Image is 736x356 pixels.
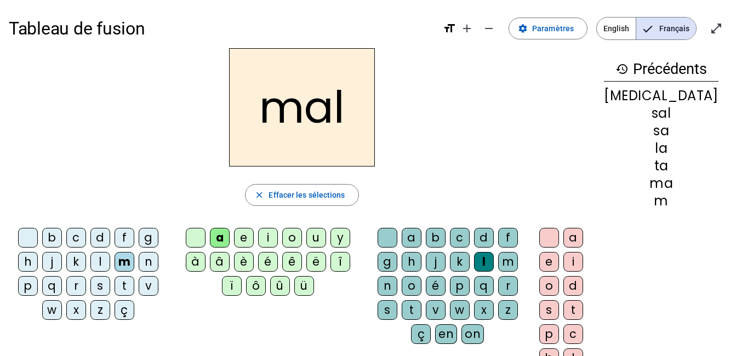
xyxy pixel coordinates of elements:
[9,11,434,46] h1: Tableau de fusion
[90,276,110,296] div: s
[563,276,583,296] div: d
[115,252,134,272] div: m
[426,300,446,320] div: v
[258,228,278,248] div: i
[563,252,583,272] div: i
[539,252,559,272] div: e
[411,324,431,344] div: ç
[270,276,290,296] div: û
[90,228,110,248] div: d
[210,228,230,248] div: a
[615,62,629,76] mat-icon: history
[710,22,723,35] mat-icon: open_in_full
[306,228,326,248] div: u
[474,252,494,272] div: l
[282,228,302,248] div: o
[210,252,230,272] div: â
[604,107,718,120] div: sal
[604,89,718,102] div: [MEDICAL_DATA]
[18,252,38,272] div: h
[186,252,206,272] div: à
[229,48,375,166] h2: mal
[90,252,110,272] div: l
[306,252,326,272] div: ë
[378,252,397,272] div: g
[597,18,636,39] span: English
[498,228,518,248] div: f
[139,276,158,296] div: v
[66,276,86,296] div: r
[474,228,494,248] div: d
[115,228,134,248] div: f
[636,18,696,39] span: Français
[42,276,62,296] div: q
[532,22,574,35] span: Paramètres
[509,18,587,39] button: Paramètres
[330,252,350,272] div: î
[139,228,158,248] div: g
[42,228,62,248] div: b
[402,228,421,248] div: a
[282,252,302,272] div: ê
[18,276,38,296] div: p
[115,276,134,296] div: t
[222,276,242,296] div: ï
[498,300,518,320] div: z
[115,300,134,320] div: ç
[604,57,718,82] h3: Précédents
[563,324,583,344] div: c
[245,184,358,206] button: Effacer les sélections
[604,142,718,155] div: la
[450,276,470,296] div: p
[604,194,718,208] div: m
[604,159,718,173] div: ta
[330,228,350,248] div: y
[539,324,559,344] div: p
[450,228,470,248] div: c
[539,300,559,320] div: s
[378,276,397,296] div: n
[474,300,494,320] div: x
[258,252,278,272] div: é
[66,252,86,272] div: k
[66,300,86,320] div: x
[246,276,266,296] div: ô
[42,252,62,272] div: j
[474,276,494,296] div: q
[460,22,473,35] mat-icon: add
[402,252,421,272] div: h
[435,324,457,344] div: en
[42,300,62,320] div: w
[426,276,446,296] div: é
[450,300,470,320] div: w
[596,17,697,40] mat-button-toggle-group: Language selection
[498,276,518,296] div: r
[234,228,254,248] div: e
[450,252,470,272] div: k
[461,324,484,344] div: on
[254,190,264,200] mat-icon: close
[478,18,500,39] button: Diminuer la taille de la police
[604,124,718,137] div: sa
[402,276,421,296] div: o
[456,18,478,39] button: Augmenter la taille de la police
[604,177,718,190] div: ma
[294,276,314,296] div: ü
[539,276,559,296] div: o
[426,252,446,272] div: j
[705,18,727,39] button: Entrer en plein écran
[402,300,421,320] div: t
[518,24,528,33] mat-icon: settings
[426,228,446,248] div: b
[443,22,456,35] mat-icon: format_size
[563,228,583,248] div: a
[90,300,110,320] div: z
[269,188,345,202] span: Effacer les sélections
[66,228,86,248] div: c
[482,22,495,35] mat-icon: remove
[563,300,583,320] div: t
[139,252,158,272] div: n
[234,252,254,272] div: è
[378,300,397,320] div: s
[498,252,518,272] div: m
